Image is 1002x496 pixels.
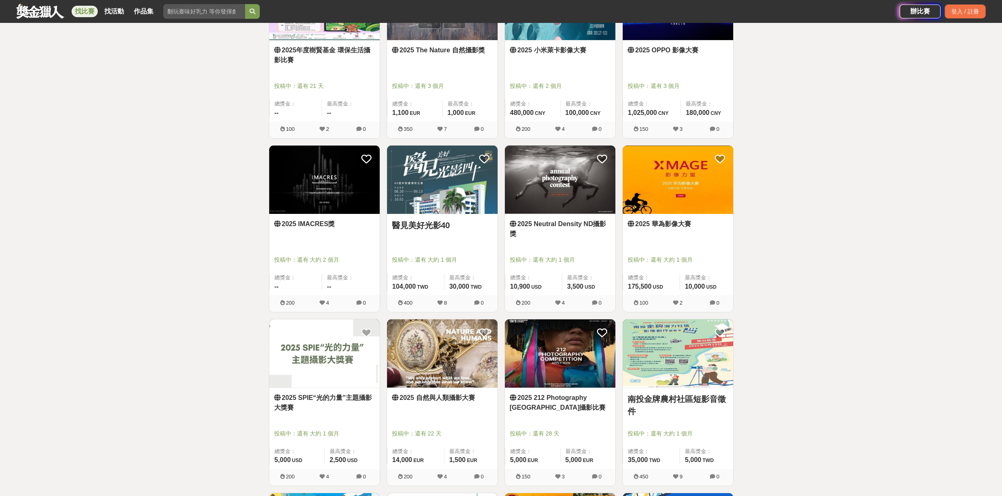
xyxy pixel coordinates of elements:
span: 150 [639,126,648,132]
a: 作品集 [131,6,157,17]
span: 總獎金： [510,274,557,282]
span: 480,000 [510,109,534,116]
span: USD [653,284,663,290]
span: 0 [716,300,719,306]
img: Cover Image [505,319,615,388]
a: Cover Image [387,146,498,214]
span: 150 [522,474,531,480]
span: 0 [481,474,484,480]
span: 總獎金： [628,274,675,282]
span: 5,000 [565,456,582,463]
span: USD [585,284,595,290]
span: 0 [599,474,601,480]
span: EUR [528,458,538,463]
span: USD [706,284,716,290]
span: EUR [413,458,423,463]
span: 投稿中：還有 大約 1 個月 [392,256,493,264]
span: TWD [471,284,482,290]
span: 0 [481,300,484,306]
span: CNY [711,110,721,116]
a: 南投金牌農村社區短影音徵件 [628,393,728,417]
span: 0 [481,126,484,132]
span: 5,000 [275,456,291,463]
span: 2 [326,126,329,132]
span: USD [347,458,358,463]
img: Cover Image [623,319,733,388]
span: 0 [599,126,601,132]
span: EUR [410,110,420,116]
span: 總獎金： [275,100,317,108]
span: 總獎金： [392,274,439,282]
span: 200 [522,300,531,306]
span: 100 [639,300,648,306]
span: CNY [535,110,545,116]
span: 最高獎金： [327,274,375,282]
a: Cover Image [623,146,733,214]
span: 14,000 [392,456,412,463]
span: 投稿中：還有 2 個月 [510,82,610,90]
span: TWD [703,458,714,463]
a: 2025 Neutral Density ND攝影獎 [510,219,610,239]
a: 2025 華為影像大賽 [628,219,728,229]
span: 投稿中：還有 28 天 [510,429,610,438]
span: 175,500 [628,283,652,290]
span: TWD [649,458,660,463]
a: 找比賽 [72,6,98,17]
span: 100 [286,126,295,132]
span: 最高獎金： [565,447,610,456]
span: TWD [417,284,428,290]
span: 最高獎金： [686,100,728,108]
span: 1,100 [392,109,409,116]
span: 350 [404,126,413,132]
span: 投稿中：還有 大約 1 個月 [628,429,728,438]
span: USD [292,458,302,463]
span: 100,000 [565,109,589,116]
div: 登入 / 註冊 [945,4,986,18]
span: 總獎金： [392,447,439,456]
span: 10,000 [685,283,705,290]
span: 最高獎金： [565,100,610,108]
span: 總獎金： [275,274,317,282]
span: 0 [716,474,719,480]
span: 400 [404,300,413,306]
a: 找活動 [101,6,127,17]
span: 投稿中：還有 3 個月 [628,82,728,90]
a: 2025 OPPO 影像大賽 [628,45,728,55]
span: EUR [467,458,477,463]
span: 最高獎金： [327,100,375,108]
span: 4 [326,300,329,306]
span: -- [327,109,331,116]
span: 投稿中：還有 大約 2 個月 [274,256,375,264]
span: 總獎金： [510,447,555,456]
span: 200 [286,474,295,480]
span: 投稿中：還有 大約 1 個月 [510,256,610,264]
span: CNY [590,110,600,116]
a: 2025 自然與人類攝影大賽 [392,393,493,403]
img: Cover Image [387,319,498,388]
span: 2,500 [330,456,346,463]
a: 2025 The Nature 自然攝影獎 [392,45,493,55]
span: 投稿中：還有 大約 1 個月 [628,256,728,264]
span: 7 [444,126,447,132]
span: 最高獎金： [685,274,728,282]
img: Cover Image [505,146,615,214]
input: 翻玩臺味好乳力 等你發揮創意！ [163,4,245,19]
a: 2025 IMACRES獎 [274,219,375,229]
span: 1,025,000 [628,109,657,116]
span: 3 [680,126,682,132]
span: CNY [658,110,669,116]
span: 投稿中：還有 大約 1 個月 [274,429,375,438]
span: 4 [562,126,565,132]
span: 總獎金： [510,100,555,108]
span: 投稿中：還有 21 天 [274,82,375,90]
span: 200 [286,300,295,306]
span: 104,000 [392,283,416,290]
a: Cover Image [269,319,380,388]
span: 3 [562,474,565,480]
a: 2025 小米萊卡影像大賽 [510,45,610,55]
a: 辦比賽 [900,4,941,18]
